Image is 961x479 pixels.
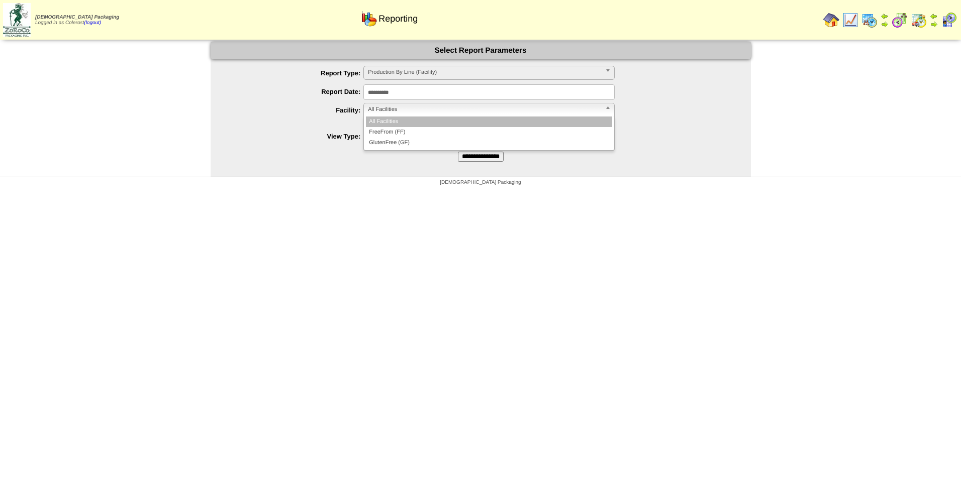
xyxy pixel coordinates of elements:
img: line_graph.gif [842,12,858,28]
img: graph.gif [361,11,377,27]
label: View Type: [231,133,364,140]
img: calendarcustomer.gif [941,12,957,28]
li: FreeFrom (FF) [366,127,612,138]
div: Select Report Parameters [211,42,751,59]
span: [DEMOGRAPHIC_DATA] Packaging [440,180,521,185]
span: Production By Line (Facility) [368,66,601,78]
label: Report Date: [231,88,364,95]
span: All Facilities [368,103,601,115]
img: home.gif [823,12,839,28]
label: Facility: [231,106,364,114]
a: (logout) [84,20,101,26]
img: calendarprod.gif [861,12,878,28]
img: arrowleft.gif [930,12,938,20]
img: zoroco-logo-small.webp [3,3,31,37]
span: Reporting [378,14,418,24]
span: Logged in as Colerost [35,15,119,26]
img: arrowleft.gif [881,12,889,20]
li: GlutenFree (GF) [366,138,612,148]
img: calendarinout.gif [911,12,927,28]
li: All Facilities [366,116,612,127]
img: arrowright.gif [881,20,889,28]
img: arrowright.gif [930,20,938,28]
label: Report Type: [231,69,364,77]
span: [DEMOGRAPHIC_DATA] Packaging [35,15,119,20]
img: calendarblend.gif [892,12,908,28]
